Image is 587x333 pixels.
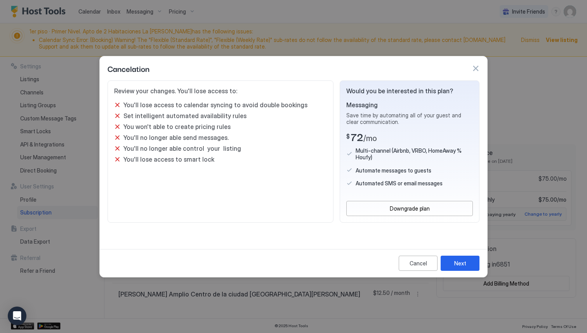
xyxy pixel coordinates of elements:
span: /mo [363,134,377,143]
div: Next [454,259,466,267]
span: $ [346,133,350,140]
span: Set intelligent automated availability rules [123,112,247,120]
span: You'll lose access to smart lock [123,155,214,163]
span: Save time by automating all of your guest and clear communication. [346,112,473,126]
span: 72 [351,129,363,144]
span: Automated SMS or email messages [356,180,443,187]
button: Cancel [399,256,438,271]
span: Automate messages to guests [356,167,431,174]
span: You'll lose access to calendar syncing to avoid double bookings [123,101,307,109]
span: You'll no longer able control your listing [123,145,241,152]
span: Would you be interested in this plan? [346,87,473,95]
span: You won't able to create pricing rules [123,123,231,131]
button: Downgrade plan [346,201,473,216]
div: Cancel [410,259,427,267]
span: Multi-channel (Airbnb, VRBO, HomeAway % Houfy) [356,147,473,161]
button: Next [441,256,479,271]
span: Cancelation [108,63,149,74]
span: You'll no longer able send messages. [123,134,229,141]
div: Open Intercom Messenger [8,307,26,325]
span: Review your changes. You'll lose access to: [114,87,327,95]
span: Messaging [346,101,473,109]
